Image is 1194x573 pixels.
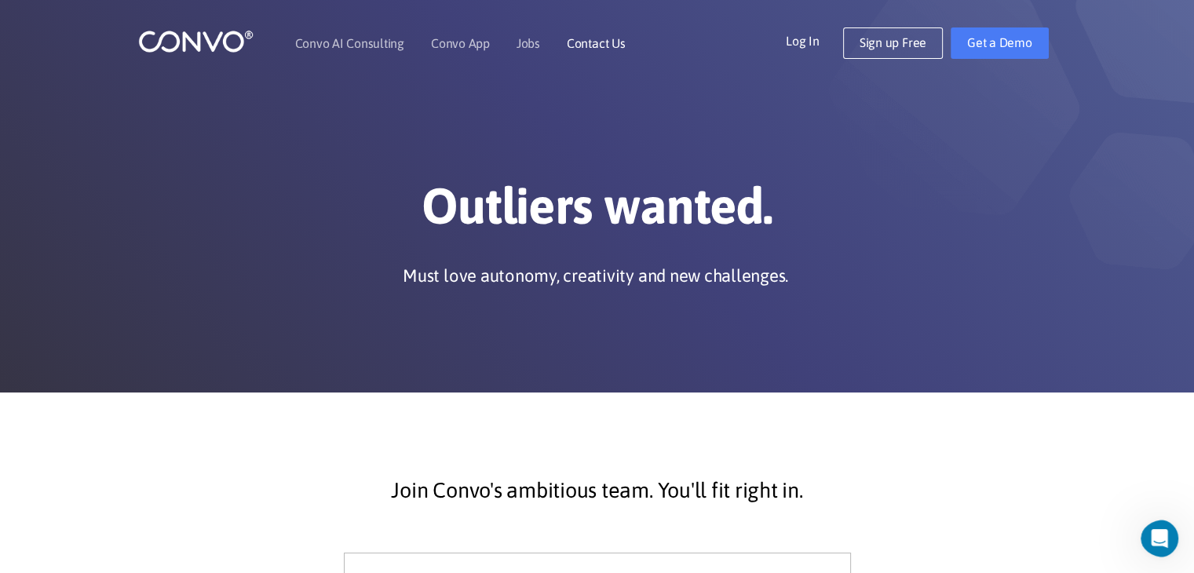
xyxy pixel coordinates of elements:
[786,27,843,53] a: Log In
[951,27,1049,59] a: Get a Demo
[403,264,788,287] p: Must love autonomy, creativity and new challenges.
[1141,520,1189,557] iframe: Intercom live chat
[138,29,254,53] img: logo_1.png
[173,471,1021,510] p: Join Convo's ambitious team. You'll fit right in.
[162,176,1033,248] h1: Outliers wanted.
[843,27,943,59] a: Sign up Free
[431,37,490,49] a: Convo App
[295,37,404,49] a: Convo AI Consulting
[567,37,626,49] a: Contact Us
[517,37,540,49] a: Jobs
